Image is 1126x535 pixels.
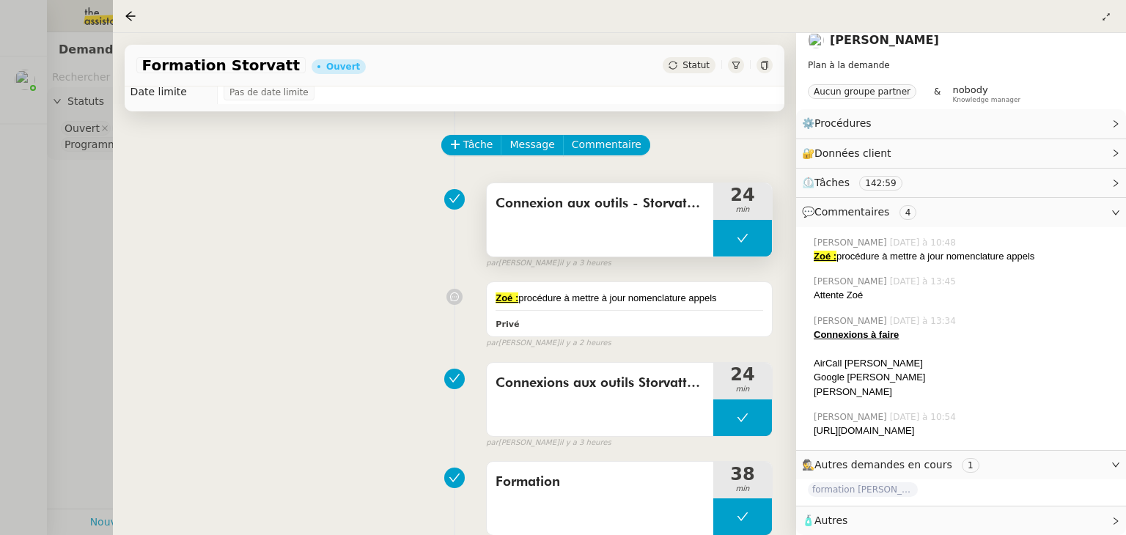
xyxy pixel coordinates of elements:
[814,147,891,159] span: Données client
[814,314,890,328] span: [PERSON_NAME]
[859,176,902,191] nz-tag: 142:59
[808,32,824,48] img: users%2FyQfMwtYgTqhRP2YHWHmG2s2LYaD3%2Favatar%2Fprofile-pic.png
[934,84,941,103] span: &
[890,236,959,249] span: [DATE] à 10:48
[559,257,611,270] span: il y a 3 heures
[890,410,959,424] span: [DATE] à 10:54
[802,514,847,526] span: 🧴
[890,275,959,288] span: [DATE] à 13:45
[814,424,1114,438] div: [URL][DOMAIN_NAME]
[713,204,772,216] span: min
[563,135,650,155] button: Commentaire
[509,136,554,153] span: Message
[796,198,1126,226] div: 💬Commentaires 4
[808,482,918,497] span: formation [PERSON_NAME]
[814,385,1114,399] div: [PERSON_NAME]
[713,465,772,483] span: 38
[952,84,1020,103] app-user-label: Knowledge manager
[830,33,939,47] a: [PERSON_NAME]
[796,451,1126,479] div: 🕵️Autres demandes en cours 1
[814,236,890,249] span: [PERSON_NAME]
[802,459,985,471] span: 🕵️
[559,437,611,449] span: il y a 3 heures
[814,410,890,424] span: [PERSON_NAME]
[814,288,1114,303] div: Attente Zoé
[463,136,493,153] span: Tâche
[796,139,1126,168] div: 🔐Données client
[713,366,772,383] span: 24
[952,96,1020,104] span: Knowledge manager
[808,84,916,99] nz-tag: Aucun groupe partner
[802,115,878,132] span: ⚙️
[802,206,922,218] span: 💬
[814,514,847,526] span: Autres
[486,337,498,350] span: par
[142,58,300,73] span: Formation Storvatt
[559,337,611,350] span: il y a 2 heures
[713,186,772,204] span: 24
[814,251,836,262] u: Zoé :
[572,136,641,153] span: Commentaire
[802,177,914,188] span: ⏲️
[326,62,360,71] div: Ouvert
[814,117,872,129] span: Procédures
[814,459,952,471] span: Autres demandes en cours
[814,177,850,188] span: Tâches
[952,84,987,95] span: nobody
[814,275,890,288] span: [PERSON_NAME]
[496,372,704,394] span: Connexions aux outils Storvatt/mobix
[229,85,309,100] span: Pas de date limite
[890,314,959,328] span: [DATE] à 13:34
[486,257,611,270] small: [PERSON_NAME]
[496,193,704,215] span: Connexion aux outils - Storvatt/Mobix
[796,506,1126,535] div: 🧴Autres
[496,320,519,329] b: Privé
[682,60,710,70] span: Statut
[486,437,498,449] span: par
[125,81,218,104] td: Date limite
[496,291,763,306] div: procédure à mettre à jour nomenclature appels
[441,135,502,155] button: Tâche
[486,337,611,350] small: [PERSON_NAME]
[796,109,1126,138] div: ⚙️Procédures
[501,135,563,155] button: Message
[899,205,917,220] nz-tag: 4
[814,370,1114,385] div: Google [PERSON_NAME]
[814,356,1114,371] div: AirCall [PERSON_NAME]
[486,437,611,449] small: [PERSON_NAME]
[814,206,889,218] span: Commentaires
[496,471,704,493] span: Formation
[814,329,899,340] u: Connexions à faire
[802,145,897,162] span: 🔐
[808,60,890,70] span: Plan à la demande
[814,249,1114,264] div: procédure à mettre à jour nomenclature appels
[486,257,498,270] span: par
[962,458,979,473] nz-tag: 1
[796,169,1126,197] div: ⏲️Tâches 142:59
[496,292,518,303] u: Zoé :
[713,383,772,396] span: min
[713,483,772,495] span: min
